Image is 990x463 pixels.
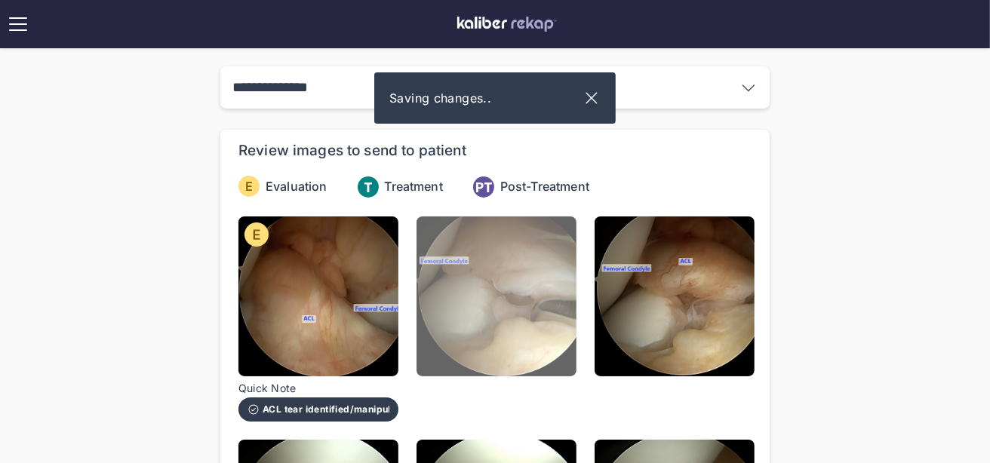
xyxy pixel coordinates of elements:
[238,382,398,394] span: Quick Note
[389,89,583,107] span: Saving changes..
[417,216,576,376] img: Koopmann_Jude_69097_KneeArthroscopy_2025-08-19-043635_Dr.LyndonGross__Still_002.jpg
[247,403,260,415] img: check-circle-outline-white.611b8afe.svg
[385,177,443,195] span: Treatment
[247,403,389,415] div: ACL tear identified/manipulated
[6,12,30,36] img: open menu icon
[739,78,758,97] img: CaretDown.d5c0b5bd.svg
[244,222,269,247] img: evaluation-icon.135c065c.svg
[238,216,398,376] img: Koopmann_Jude_69097_KneeArthroscopy_2025-08-19-043635_Dr.LyndonGross__Still_001.jpg
[595,216,755,376] img: Koopmann_Jude_69097_KneeArthroscopy_2025-08-19-043635_Dr.LyndonGross__Still_003.jpg
[266,177,327,195] span: Evaluation
[457,17,557,32] img: kaliber labs logo
[500,177,589,195] span: Post-Treatment
[238,142,466,160] div: Review images to send to patient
